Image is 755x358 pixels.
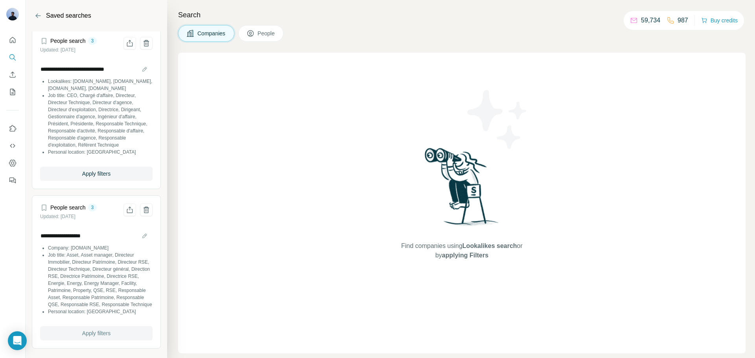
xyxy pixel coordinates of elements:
span: Companies [197,29,226,37]
span: applying Filters [442,252,488,259]
button: Quick start [6,33,19,47]
button: My lists [6,85,19,99]
h4: People search [50,204,86,211]
button: Use Surfe on LinkedIn [6,121,19,136]
input: Search name [40,230,153,241]
button: Dashboard [6,156,19,170]
span: People [258,29,276,37]
span: Apply filters [82,170,110,178]
h4: People search [50,37,86,45]
span: Find companies using or by [399,241,525,260]
img: Surfe Illustration - Woman searching with binoculars [421,146,503,233]
li: Job title: CEO, Chargé d'affaire, Directeur, Directeur Technique, Directeur d'agence, Directeur d... [48,92,153,149]
button: Delete saved search [140,204,153,216]
li: Job title: Asset, Asset manager, Directeur Immobilier, Directeur Patrimoine, Directeur RSE, Direc... [48,252,153,308]
button: Apply filters [40,326,153,340]
button: Share filters [123,37,136,50]
button: Enrich CSV [6,68,19,82]
button: Use Surfe API [6,139,19,153]
li: Lookalikes: [DOMAIN_NAME], [DOMAIN_NAME], [DOMAIN_NAME], [DOMAIN_NAME] [48,78,153,92]
input: Search name [40,64,153,75]
div: Open Intercom Messenger [8,331,27,350]
img: Surfe Illustration - Stars [462,84,533,155]
h4: Search [178,9,746,20]
button: Delete saved search [140,37,153,50]
h2: Saved searches [46,11,91,20]
div: 3 [88,204,97,211]
p: 59,734 [641,16,660,25]
small: Updated: [DATE] [40,47,75,53]
li: Personal location: [GEOGRAPHIC_DATA] [48,308,153,315]
button: Search [6,50,19,64]
small: Updated: [DATE] [40,214,75,219]
li: Personal location: [GEOGRAPHIC_DATA] [48,149,153,156]
li: Company: [DOMAIN_NAME] [48,244,153,252]
button: Feedback [6,173,19,187]
span: Apply filters [82,329,110,337]
span: Lookalikes search [462,242,517,249]
button: Apply filters [40,167,153,181]
button: Buy credits [701,15,738,26]
img: Avatar [6,8,19,20]
div: 3 [88,37,97,44]
button: Back [32,9,44,22]
p: 987 [678,16,688,25]
button: Share filters [123,204,136,216]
